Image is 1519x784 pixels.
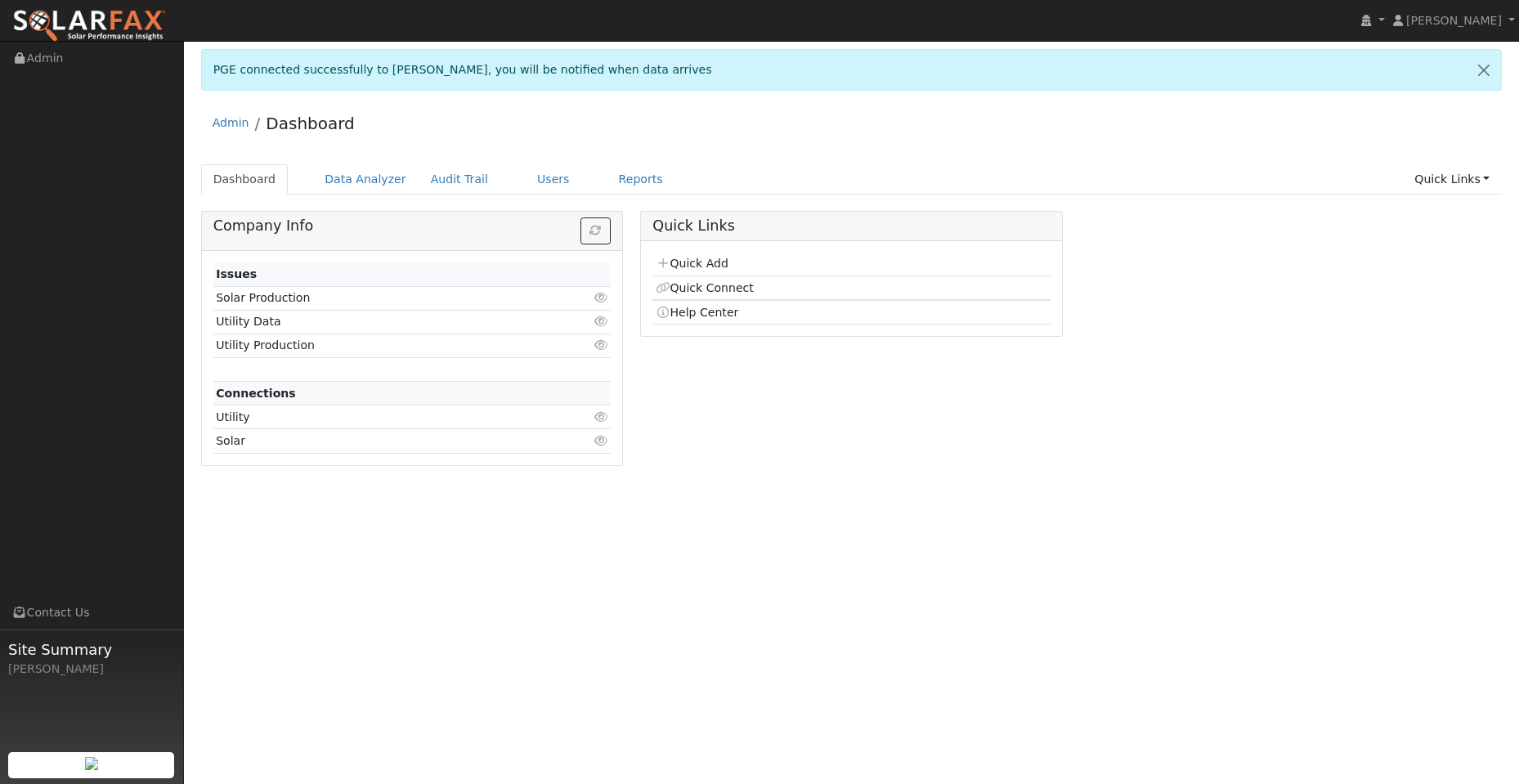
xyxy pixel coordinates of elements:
[12,9,166,43] img: SolarFax
[594,411,608,423] i: Click to view
[213,405,547,429] td: Utility
[652,217,1050,235] h5: Quick Links
[656,281,754,294] a: Quick Connect
[213,286,547,310] td: Solar Production
[594,316,608,327] i: Click to view
[266,114,355,133] a: Dashboard
[216,267,257,280] strong: Issues
[213,310,547,334] td: Utility Data
[1467,50,1501,90] a: Close
[201,49,1503,91] div: PGE connected successfully to [PERSON_NAME], you will be notified when data arrives
[594,339,608,351] i: Click to view
[1402,164,1502,195] a: Quick Links
[594,292,608,303] i: Click to view
[213,116,249,129] a: Admin
[213,429,547,453] td: Solar
[1406,14,1502,27] span: [PERSON_NAME]
[8,661,175,678] div: [PERSON_NAME]
[312,164,419,195] a: Data Analyzer
[85,757,98,770] img: retrieve
[201,164,289,195] a: Dashboard
[216,387,296,400] strong: Connections
[656,257,728,270] a: Quick Add
[213,334,547,357] td: Utility Production
[213,217,611,235] h5: Company Info
[594,435,608,446] i: Click to view
[656,306,739,319] a: Help Center
[525,164,582,195] a: Users
[607,164,675,195] a: Reports
[8,638,175,661] span: Site Summary
[419,164,500,195] a: Audit Trail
